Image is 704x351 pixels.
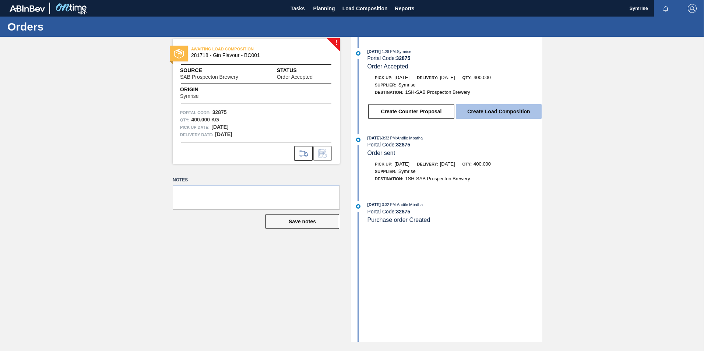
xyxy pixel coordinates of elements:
span: : Andile Mbatha [396,136,423,140]
span: AWAITING LOAD COMPOSITION [191,45,294,53]
span: Purchase order Created [367,217,430,223]
span: Qty: [462,75,472,80]
span: Pick up: [375,162,393,166]
span: Supplier: [375,169,397,174]
h1: Orders [7,22,138,31]
span: Reports [395,4,415,13]
span: Delivery: [417,75,438,80]
strong: 32875 [212,109,227,115]
span: Qty : [180,116,189,124]
span: - 3:32 PM [381,136,396,140]
span: Status [277,67,332,74]
span: Destination: [375,90,403,95]
div: Portal Code: [367,55,542,61]
img: atual [356,51,360,56]
button: Save notes [265,214,339,229]
span: Source [180,67,260,74]
span: Qty: [462,162,472,166]
button: Notifications [654,3,677,14]
span: Symrise [398,169,416,174]
strong: 32875 [396,209,410,214]
span: [DATE] [367,202,381,207]
span: 1SH-SAB Prospecton Brewery [405,89,470,95]
span: Origin [180,86,217,93]
img: atual [356,204,360,209]
span: [DATE] [367,136,381,140]
span: 1SH-SAB Prospecton Brewery [405,176,470,181]
span: [DATE] [440,161,455,167]
span: : Symrise [396,49,412,54]
div: Go to Load Composition [294,146,313,161]
span: SAB Prospecton Brewery [180,74,238,80]
span: [DATE] [394,161,409,167]
img: Logout [688,4,697,13]
strong: [DATE] [211,124,228,130]
span: Pick up Date: [180,124,210,131]
span: Delivery Date: [180,131,213,138]
strong: 400.000 KG [191,117,219,123]
span: 400.000 [474,75,491,80]
img: atual [356,138,360,142]
span: - 3:32 PM [381,203,396,207]
button: Create Counter Proposal [368,104,454,119]
span: [DATE] [394,75,409,80]
span: Planning [313,4,335,13]
span: Load Composition [342,4,388,13]
img: TNhmsLtSVTkK8tSr43FrP2fwEKptu5GPRR3wAAAABJRU5ErkJggg== [10,5,45,12]
span: Order Accepted [277,74,313,80]
strong: 32875 [396,55,410,61]
span: [DATE] [367,49,381,54]
span: 400.000 [474,161,491,167]
span: - 1:28 PM [381,50,396,54]
span: Order Accepted [367,63,408,70]
span: Destination: [375,177,403,181]
span: Portal Code: [180,109,211,116]
span: [DATE] [440,75,455,80]
div: Inform order change [313,146,332,161]
span: Symrise [180,93,199,99]
span: Order sent [367,150,395,156]
span: : Andile Mbatha [396,202,423,207]
img: status [174,49,184,58]
strong: 32875 [396,142,410,148]
div: Portal Code: [367,209,542,214]
span: Tasks [290,4,306,13]
span: Pick up: [375,75,393,80]
button: Create Load Composition [456,104,542,119]
span: Delivery: [417,162,438,166]
strong: [DATE] [215,131,232,137]
label: Notes [173,175,340,185]
span: 281718 - Gin Flavour - BC001 [191,53,325,58]
div: Portal Code: [367,142,542,148]
span: Supplier: [375,83,397,87]
span: Symrise [398,82,416,88]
